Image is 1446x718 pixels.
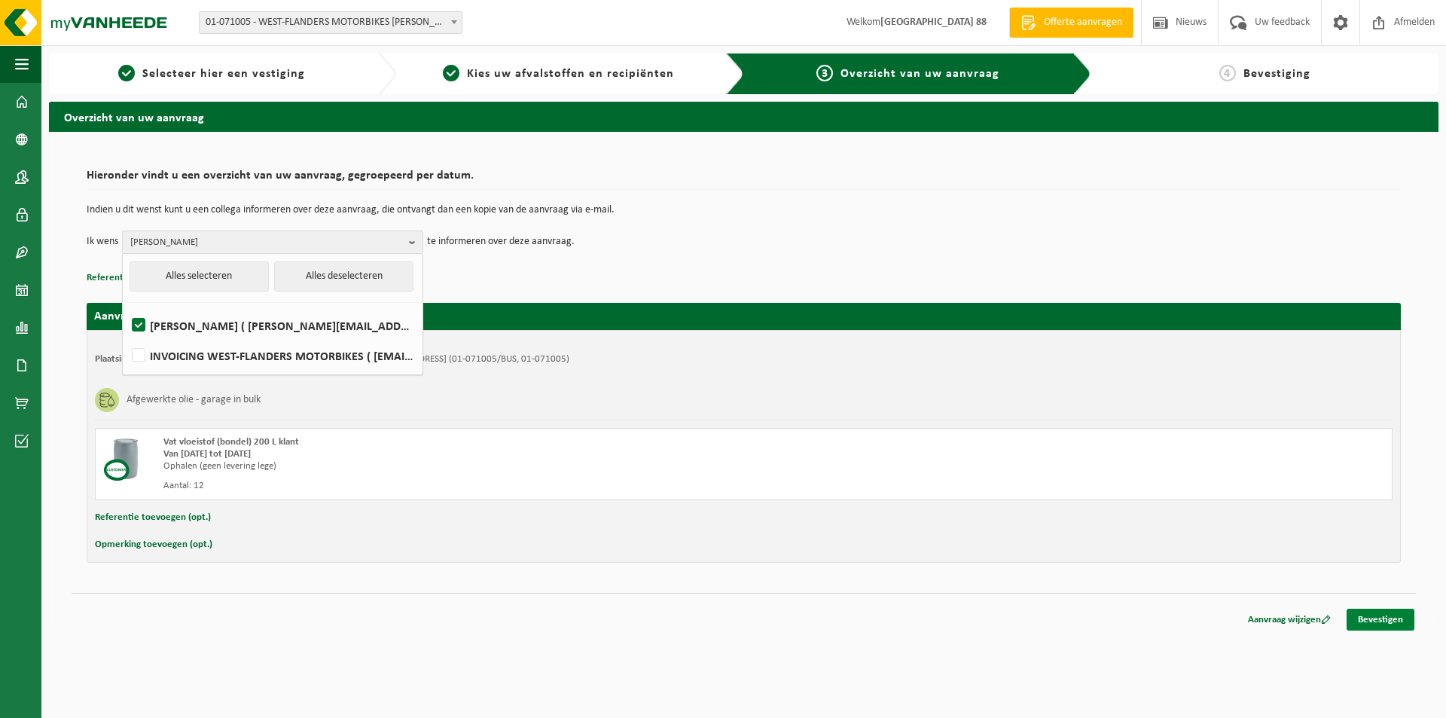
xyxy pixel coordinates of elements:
[103,436,148,481] img: LP-LD-00200-CU.png
[87,268,203,288] button: Referentie toevoegen (opt.)
[129,314,415,337] label: [PERSON_NAME] ( [PERSON_NAME][EMAIL_ADDRESS][DOMAIN_NAME] )
[1243,68,1310,80] span: Bevestiging
[1237,609,1342,631] a: Aanvraag wijzigen
[118,65,135,81] span: 1
[1040,15,1126,30] span: Offerte aanvragen
[87,170,1401,190] h2: Hieronder vindt u een overzicht van uw aanvraag, gegroepeerd per datum.
[880,17,987,28] strong: [GEOGRAPHIC_DATA] 88
[840,68,999,80] span: Overzicht van uw aanvraag
[467,68,674,80] span: Kies uw afvalstoffen en recipiënten
[130,231,403,254] span: [PERSON_NAME]
[95,354,160,364] strong: Plaatsingsadres:
[199,11,462,34] span: 01-071005 - WEST-FLANDERS MOTORBIKES HARLEY DAVIDSON - 8800 ROESELARE, KACHTEMSESTRAAT 253
[122,231,423,253] button: [PERSON_NAME]
[142,68,305,80] span: Selecteer hier een vestiging
[443,65,459,81] span: 2
[163,437,299,447] span: Vat vloeistof (bondel) 200 L klant
[1347,609,1414,631] a: Bevestigen
[49,102,1438,131] h2: Overzicht van uw aanvraag
[200,12,462,33] span: 01-071005 - WEST-FLANDERS MOTORBIKES HARLEY DAVIDSON - 8800 ROESELARE, KACHTEMSESTRAAT 253
[163,449,251,459] strong: Van [DATE] tot [DATE]
[87,205,1401,215] p: Indien u dit wenst kunt u een collega informeren over deze aanvraag, die ontvangt dan een kopie v...
[130,261,269,292] button: Alles selecteren
[127,388,261,412] h3: Afgewerkte olie - garage in bulk
[404,65,713,83] a: 2Kies uw afvalstoffen en recipiënten
[427,231,575,253] p: te informeren over deze aanvraag.
[94,310,207,322] strong: Aanvraag voor [DATE]
[816,65,833,81] span: 3
[163,480,804,492] div: Aantal: 12
[274,261,413,292] button: Alles deselecteren
[95,508,211,527] button: Referentie toevoegen (opt.)
[87,231,118,253] p: Ik wens
[95,535,212,555] button: Opmerking toevoegen (opt.)
[1219,65,1236,81] span: 4
[163,460,804,472] div: Ophalen (geen levering lege)
[129,344,415,367] label: INVOICING WEST-FLANDERS MOTORBIKES ( [EMAIL_ADDRESS][DOMAIN_NAME] )
[56,65,366,83] a: 1Selecteer hier een vestiging
[1009,8,1133,38] a: Offerte aanvragen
